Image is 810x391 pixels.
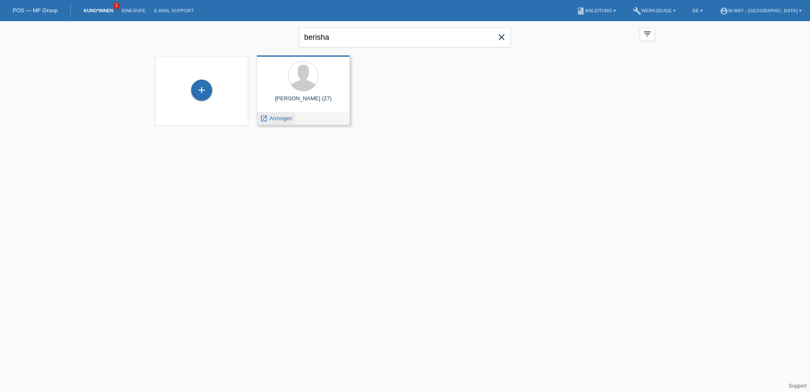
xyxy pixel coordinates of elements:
[643,29,652,39] i: filter_list
[191,83,212,97] div: Kund*in hinzufügen
[299,28,511,47] input: Suche...
[577,7,585,15] i: book
[113,2,120,9] span: 1
[260,115,292,121] a: launch Anzeigen
[572,8,620,13] a: bookAnleitung ▾
[117,8,150,13] a: Einkäufe
[720,7,728,15] i: account_circle
[629,8,680,13] a: buildWerkzeuge ▾
[79,8,117,13] a: Kund*innen
[264,95,343,109] div: [PERSON_NAME] (27)
[260,115,268,122] i: launch
[269,115,292,121] span: Anzeigen
[497,32,507,42] i: close
[789,383,807,389] a: Support
[688,8,707,13] a: DE ▾
[716,8,806,13] a: account_circlem-way - [GEOGRAPHIC_DATA] ▾
[150,8,198,13] a: E-Mail Support
[13,7,58,14] a: POS — MF Group
[633,7,641,15] i: build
